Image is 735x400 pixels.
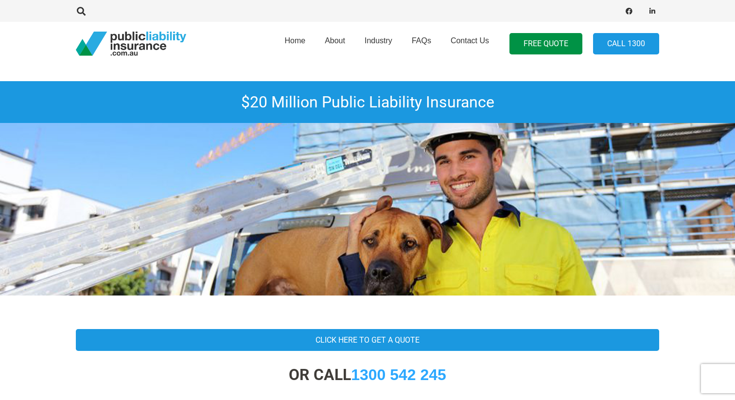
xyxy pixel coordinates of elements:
span: FAQs [412,36,431,45]
a: Facebook [622,4,636,18]
a: LinkedIn [646,4,659,18]
a: 1300 542 245 [351,366,446,383]
a: Industry [355,19,402,69]
span: About [325,36,345,45]
span: Contact Us [451,36,489,45]
strong: OR CALL [289,365,446,384]
a: Search [71,7,91,16]
a: About [315,19,355,69]
a: FREE QUOTE [509,33,582,55]
a: Call 1300 [593,33,659,55]
a: pli_logotransparent [76,32,186,56]
a: Contact Us [441,19,499,69]
span: Home [284,36,305,45]
a: Home [275,19,315,69]
a: FAQs [402,19,441,69]
span: Industry [365,36,392,45]
a: Click Here To Get A Quote [76,329,659,351]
